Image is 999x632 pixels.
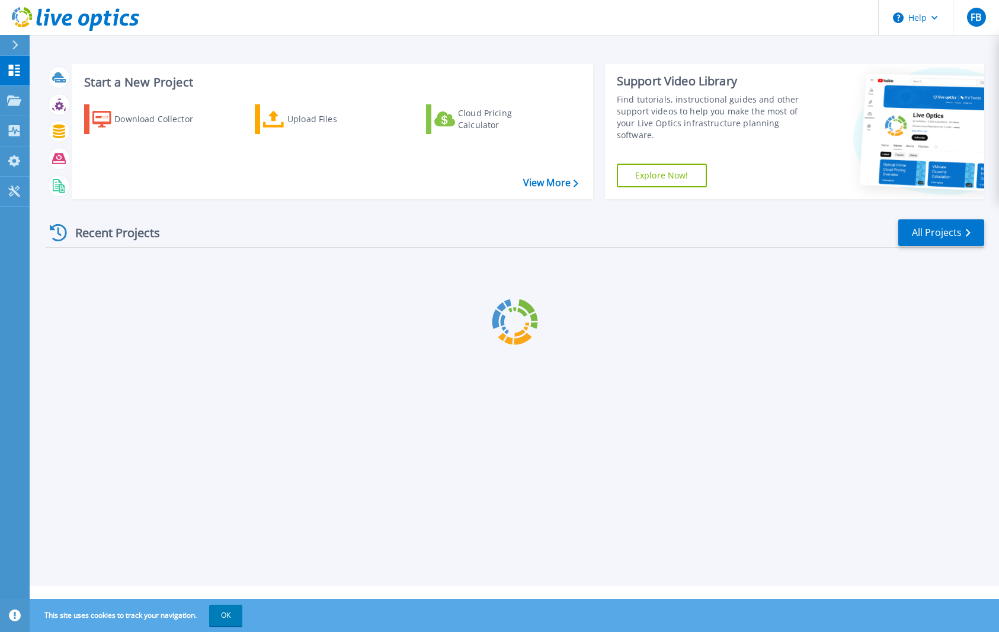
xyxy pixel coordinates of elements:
a: View More [523,177,578,189]
div: Support Video Library [617,74,809,89]
div: Recent Projects [46,218,176,247]
a: All Projects [898,219,984,246]
div: Find tutorials, instructional guides and other support videos to help you make the most of your L... [617,94,809,141]
div: Upload Files [287,107,382,131]
span: This site uses cookies to track your navigation. [33,605,242,626]
button: OK [209,605,242,626]
div: Download Collector [114,107,209,131]
a: Cloud Pricing Calculator [426,104,558,134]
a: Explore Now! [617,164,707,187]
span: FB [971,12,981,22]
a: Download Collector [84,104,216,134]
div: Cloud Pricing Calculator [458,107,553,131]
a: Upload Files [255,104,387,134]
h3: Start a New Project [84,76,578,89]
